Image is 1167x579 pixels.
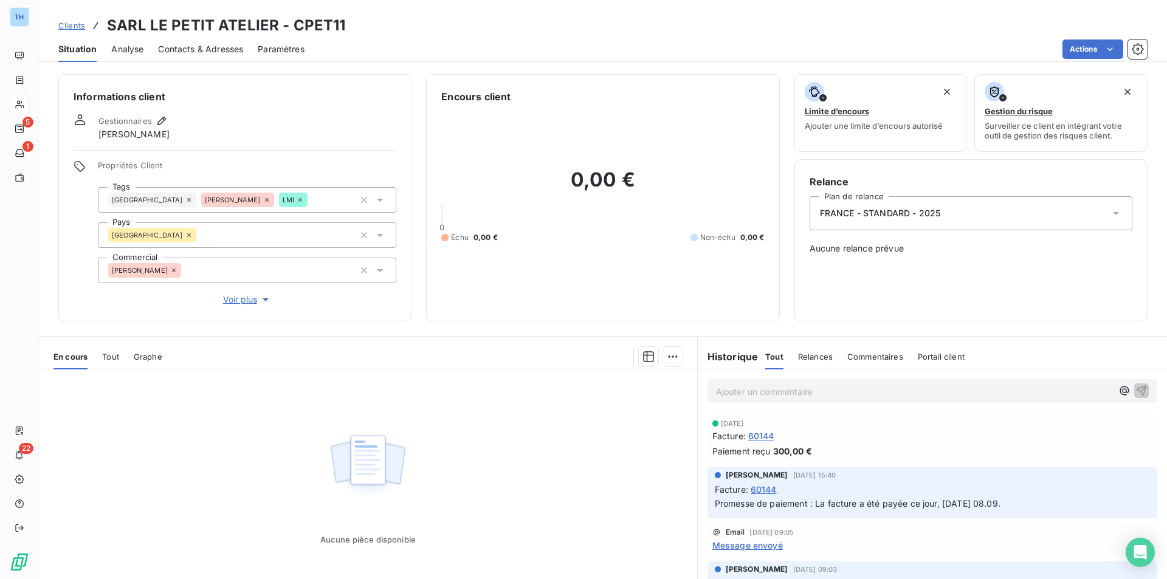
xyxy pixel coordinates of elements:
[58,21,85,30] span: Clients
[985,121,1137,140] span: Surveiller ce client en intégrant votre outil de gestion des risques client.
[181,265,191,276] input: Ajouter une valeur
[974,74,1148,152] button: Gestion du risqueSurveiller ce client en intégrant votre outil de gestion des risques client.
[847,352,903,361] span: Commentaires
[715,498,1000,509] span: Promesse de paiement : La facture a été payée ce jour, [DATE] 08.09.
[441,89,511,104] h6: Encours client
[793,471,836,479] span: [DATE] 15:40
[98,116,152,126] span: Gestionnaires
[98,128,170,140] span: [PERSON_NAME]
[721,420,744,427] span: [DATE]
[98,293,396,306] button: Voir plus
[810,174,1132,189] h6: Relance
[53,352,88,361] span: En cours
[320,535,416,544] span: Aucune pièce disponible
[19,443,33,454] span: 22
[74,89,396,104] h6: Informations client
[726,529,745,536] span: Email
[740,232,765,243] span: 0,00 €
[439,222,444,232] span: 0
[765,352,783,361] span: Tout
[10,552,29,572] img: Logo LeanPay
[715,483,748,496] span: Facture :
[918,352,965,361] span: Portail client
[793,566,838,573] span: [DATE] 09:03
[10,7,29,27] div: TH
[751,483,777,496] span: 60144
[283,196,294,204] span: LMI
[798,352,833,361] span: Relances
[111,43,143,55] span: Analyse
[712,539,783,552] span: Message envoyé
[258,43,305,55] span: Paramètres
[749,529,794,536] span: [DATE] 09:05
[22,141,33,152] span: 1
[308,194,317,205] input: Ajouter une valeur
[700,232,735,243] span: Non-échu
[794,74,968,152] button: Limite d’encoursAjouter une limite d’encours autorisé
[107,15,346,36] h3: SARL LE PETIT ATELIER - CPET11
[712,430,746,442] span: Facture :
[805,121,943,131] span: Ajouter une limite d’encours autorisé
[223,293,272,306] span: Voir plus
[58,43,97,55] span: Situation
[205,196,261,204] span: [PERSON_NAME]
[698,349,759,364] h6: Historique
[810,242,1132,255] span: Aucune relance prévue
[1126,538,1155,567] div: Open Intercom Messenger
[112,231,183,239] span: [GEOGRAPHIC_DATA]
[748,430,774,442] span: 60144
[112,267,168,274] span: [PERSON_NAME]
[473,232,498,243] span: 0,00 €
[820,207,941,219] span: FRANCE - STANDARD - 2025
[58,19,85,32] a: Clients
[985,106,1053,116] span: Gestion du risque
[22,117,33,128] span: 5
[805,106,869,116] span: Limite d’encours
[1062,39,1123,59] button: Actions
[441,168,764,204] h2: 0,00 €
[773,445,812,457] span: 300,00 €
[196,230,206,241] input: Ajouter une valeur
[158,43,243,55] span: Contacts & Adresses
[98,160,396,177] span: Propriétés Client
[102,352,119,361] span: Tout
[726,470,788,481] span: [PERSON_NAME]
[134,352,162,361] span: Graphe
[712,445,771,457] span: Paiement reçu
[451,232,469,243] span: Échu
[329,428,407,504] img: Empty state
[112,196,183,204] span: [GEOGRAPHIC_DATA]
[726,564,788,575] span: [PERSON_NAME]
